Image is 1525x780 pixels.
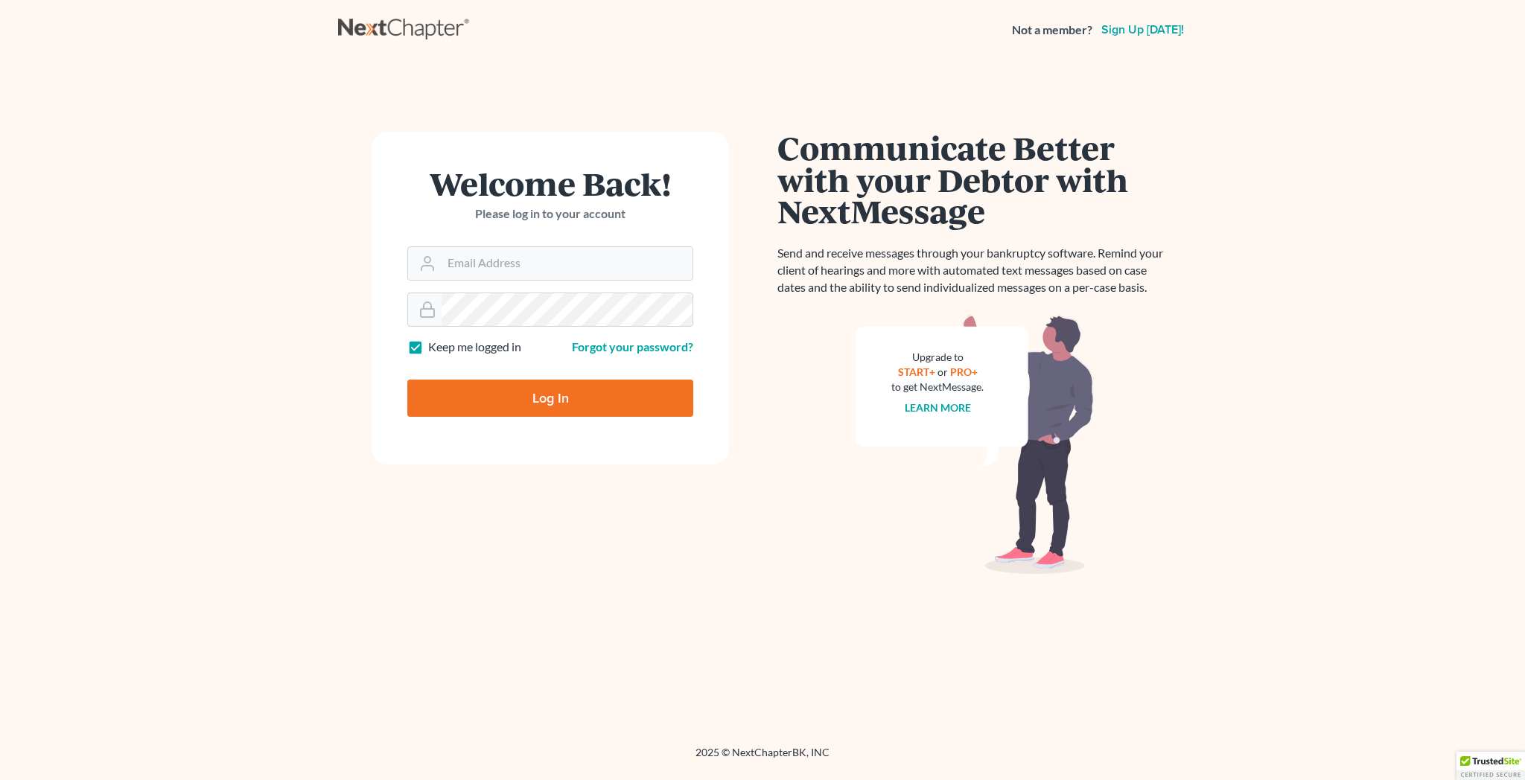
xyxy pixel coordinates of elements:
h1: Communicate Better with your Debtor with NextMessage [777,132,1172,227]
div: 2025 © NextChapterBK, INC [338,745,1187,772]
h1: Welcome Back! [407,167,693,199]
img: nextmessage_bg-59042aed3d76b12b5cd301f8e5b87938c9018125f34e5fa2b7a6b67550977c72.svg [856,314,1094,575]
a: Learn more [905,401,971,414]
a: PRO+ [950,365,978,378]
a: START+ [898,365,935,378]
div: TrustedSite Certified [1456,752,1525,780]
div: to get NextMessage. [891,380,984,394]
input: Email Address [442,247,693,280]
strong: Not a member? [1012,22,1092,39]
p: Please log in to your account [407,205,693,223]
p: Send and receive messages through your bankruptcy software. Remind your client of hearings and mo... [777,245,1172,296]
a: Forgot your password? [572,339,693,354]
a: Sign up [DATE]! [1098,24,1187,36]
input: Log In [407,380,693,417]
div: Upgrade to [891,350,984,365]
span: or [937,365,948,378]
label: Keep me logged in [428,339,521,356]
